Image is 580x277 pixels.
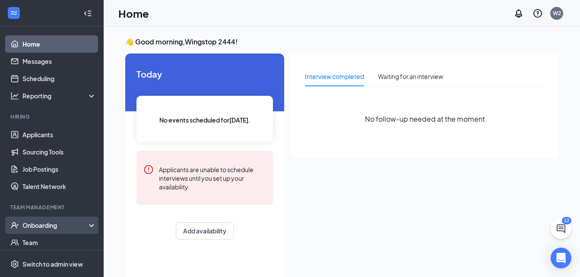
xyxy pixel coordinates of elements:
[10,9,18,17] svg: WorkstreamLogo
[22,234,96,251] a: Team
[10,204,95,211] div: Team Management
[553,9,561,17] div: W2
[551,218,571,239] button: ChatActive
[136,67,273,81] span: Today
[556,223,566,234] svg: ChatActive
[125,37,558,47] h3: 👋 Good morning, Wingstop 2444 !
[365,113,485,124] span: No follow-up needed at the moment
[10,260,19,268] svg: Settings
[22,53,96,70] a: Messages
[22,143,96,161] a: Sourcing Tools
[83,9,92,18] svg: Collapse
[22,221,89,230] div: Onboarding
[159,115,250,125] span: No events scheduled for [DATE] .
[176,222,234,239] button: Add availability
[378,72,443,81] div: Waiting for an interview
[305,72,364,81] div: Interview completed
[22,126,96,143] a: Applicants
[143,164,154,175] svg: Error
[10,113,95,120] div: Hiring
[551,248,571,268] div: Open Intercom Messenger
[22,161,96,178] a: Job Postings
[22,260,83,268] div: Switch to admin view
[513,8,524,19] svg: Notifications
[22,178,96,195] a: Talent Network
[22,91,97,100] div: Reporting
[22,35,96,53] a: Home
[159,164,266,191] div: Applicants are unable to schedule interviews until you set up your availability.
[10,221,19,230] svg: UserCheck
[532,8,543,19] svg: QuestionInfo
[10,91,19,100] svg: Analysis
[22,70,96,87] a: Scheduling
[562,217,571,224] div: 12
[118,6,149,21] h1: Home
